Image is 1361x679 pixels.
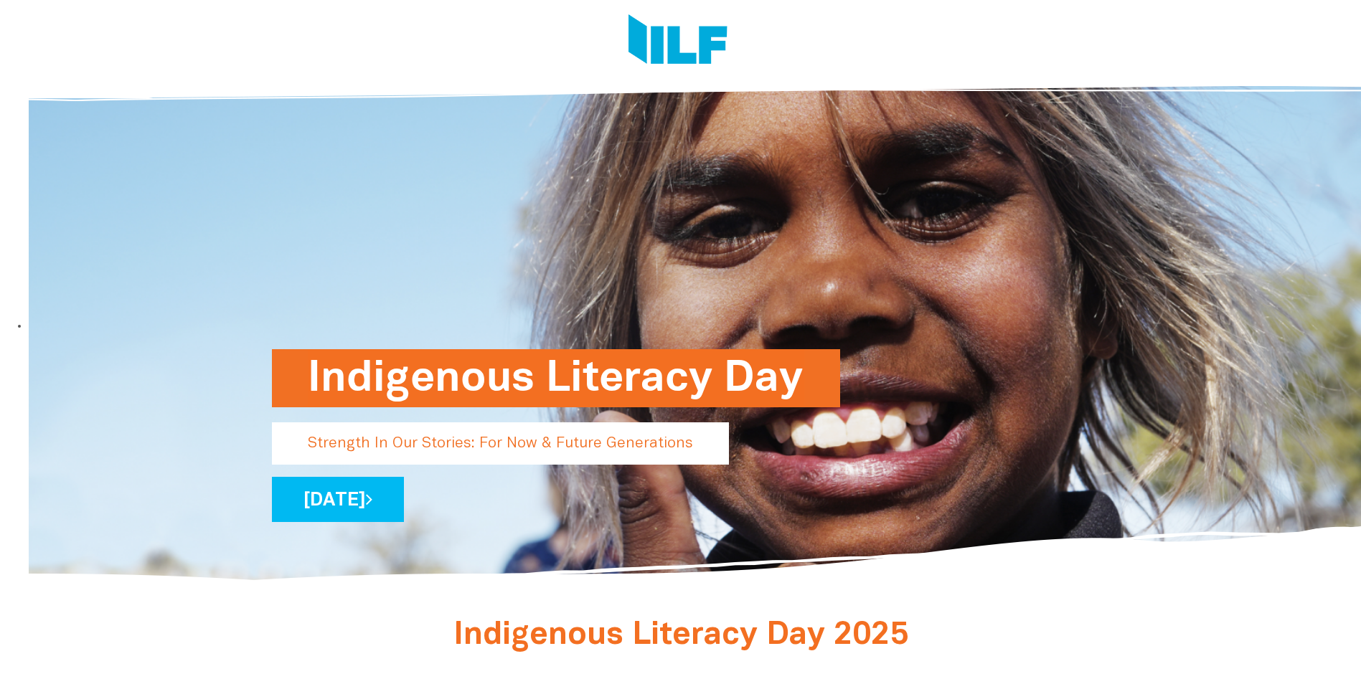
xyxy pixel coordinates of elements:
img: Logo [628,14,727,68]
h1: Indigenous Literacy Day [308,349,804,407]
a: [DATE] [272,477,404,522]
p: Strength In Our Stories: For Now & Future Generations [272,422,729,465]
img: 80-09072025193939-0-191-2178-845-1600x621-cropped-screen-shot-2025-07-09-at-7.39.23-pm.png [29,67,1361,584]
span: Indigenous Literacy Day 2025 [453,621,908,650]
